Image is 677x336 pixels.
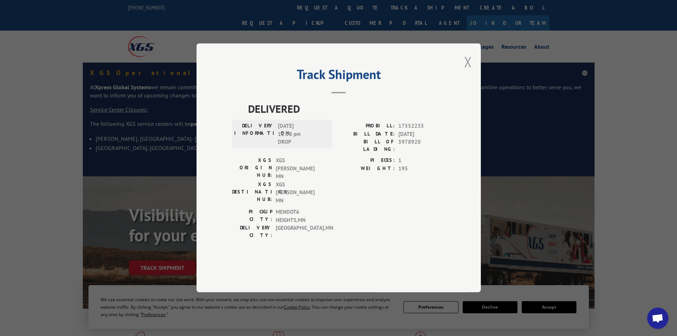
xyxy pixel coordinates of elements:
label: PICKUP CITY: [232,208,272,224]
label: DELIVERY INFORMATION: [234,122,274,146]
label: BILL OF LADING: [339,138,395,153]
label: XGS DESTINATION HUB: [232,181,272,205]
span: 17552235 [398,122,445,130]
span: 1 [398,157,445,165]
span: 195 [398,165,445,173]
label: PIECES: [339,157,395,165]
span: XGS [PERSON_NAME] MN [276,157,324,181]
span: DELIVERED [248,101,445,117]
label: PROBILL: [339,122,395,130]
label: DELIVERY CITY: [232,224,272,239]
label: BILL DATE: [339,130,395,138]
label: XGS ORIGIN HUB: [232,157,272,181]
span: MENDOTA HEIGHTS , MN [276,208,324,224]
span: [DATE] [398,130,445,138]
span: [DATE] 12:00 pm DROP [278,122,326,146]
span: 5978920 [398,138,445,153]
label: WEIGHT: [339,165,395,173]
span: [GEOGRAPHIC_DATA] , MN [276,224,324,239]
h2: Track Shipment [232,69,445,83]
span: XGS [PERSON_NAME] MN [276,181,324,205]
button: Close modal [464,52,472,71]
a: Open chat [647,308,668,329]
